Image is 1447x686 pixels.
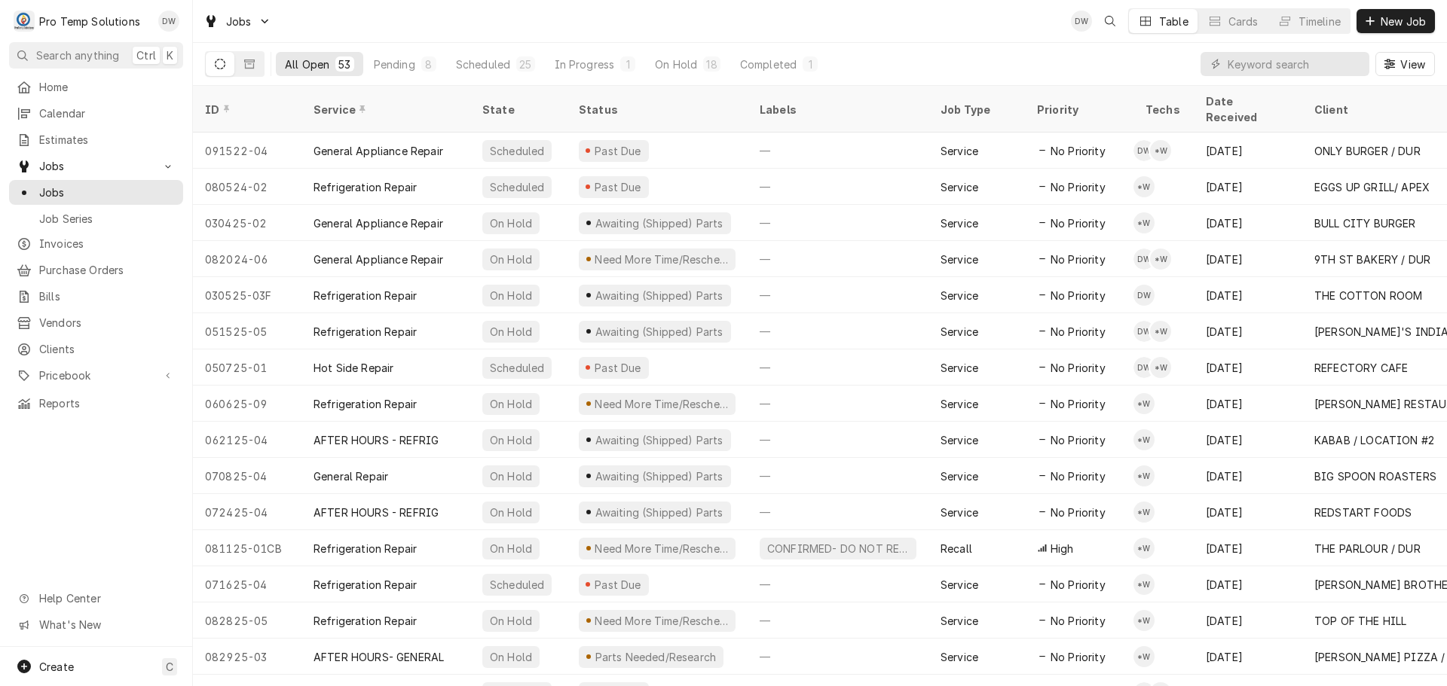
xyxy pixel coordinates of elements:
div: AFTER HOURS - REFRIG [314,432,439,448]
div: *Kevin Williams's Avatar [1150,248,1171,270]
div: Need More Time/Reschedule [593,541,730,556]
div: [DATE] [1194,530,1302,566]
span: Pricebook [39,367,153,383]
div: 070825-04 [193,458,301,494]
div: Completed [740,56,797,72]
div: AFTER HOURS- GENERAL [314,649,444,665]
span: No Priority [1051,252,1106,267]
a: Go to Jobs [9,154,183,178]
div: *Kevin Williams's Avatar [1133,646,1155,667]
div: In Progress [555,56,615,72]
div: Date Received [1206,93,1287,125]
div: 050725-01 [193,349,301,386]
div: DW [1133,321,1155,342]
span: No Priority [1051,215,1106,231]
a: Home [9,75,183,99]
div: Service [941,649,978,665]
div: — [748,277,928,313]
div: Need More Time/Reschedule [593,252,730,267]
div: *Kevin Williams's Avatar [1133,610,1155,631]
span: No Priority [1051,577,1106,593]
div: *Kevin Williams's Avatar [1133,393,1155,414]
div: General Appliance Repair [314,215,443,231]
span: No Priority [1051,396,1106,412]
a: Vendors [9,310,183,335]
div: *Kevin Williams's Avatar [1133,502,1155,523]
div: On Hold [488,613,534,629]
div: Refrigeration Repair [314,179,417,195]
span: High [1051,541,1074,556]
span: Reports [39,395,176,411]
div: [DATE] [1194,313,1302,349]
div: On Hold [488,252,534,267]
span: Jobs [39,158,153,174]
span: Bills [39,288,176,304]
div: Labels [760,102,916,117]
span: No Priority [1051,324,1106,340]
div: 091522-04 [193,133,301,169]
div: 18 [706,56,717,72]
div: 051525-05 [193,313,301,349]
div: DW [1133,285,1155,306]
div: 1 [806,56,815,72]
div: Need More Time/Reschedule [593,613,730,629]
div: Job Type [941,102,1013,117]
button: New Job [1357,9,1435,33]
span: No Priority [1051,432,1106,448]
div: DW [158,11,179,32]
div: [DATE] [1194,205,1302,241]
div: BIG SPOON ROASTERS [1314,468,1436,484]
div: *Kevin Williams's Avatar [1150,140,1171,161]
span: Invoices [39,236,176,252]
div: — [748,639,928,675]
div: *Kevin Williams's Avatar [1150,357,1171,378]
span: No Priority [1051,288,1106,303]
div: Awaiting (Shipped) Parts [593,505,724,520]
div: [DATE] [1194,422,1302,458]
div: [DATE] [1194,494,1302,530]
div: — [748,602,928,639]
div: KABAB / LOCATION #2 [1314,432,1434,448]
span: Vendors [39,315,176,331]
div: EGGS UP GRILL/ APEX [1314,179,1430,195]
div: Service [941,468,978,484]
div: Dakota Williams's Avatar [1133,321,1155,342]
span: Search anything [36,47,119,63]
div: On Hold [488,649,534,665]
div: [DATE] [1194,566,1302,602]
div: CONFIRMED- DO NOT RESCHEDULE [766,541,910,556]
div: Timeline [1299,14,1341,29]
div: THE PARLOUR / DUR [1314,541,1421,556]
div: Dana Williams's Avatar [158,11,179,32]
div: Refrigeration Repair [314,324,417,340]
div: BULL CITY BURGER [1314,215,1416,231]
span: No Priority [1051,468,1106,484]
div: — [748,422,928,458]
div: 082825-05 [193,602,301,639]
div: Service [941,179,978,195]
div: Priority [1037,102,1118,117]
div: [DATE] [1194,602,1302,639]
div: *Kevin Williams's Avatar [1133,176,1155,197]
div: Scheduled [488,577,546,593]
div: Refrigeration Repair [314,613,417,629]
span: Calendar [39,105,176,121]
div: Scheduled [488,360,546,376]
div: Dana Williams's Avatar [1071,11,1092,32]
div: — [748,313,928,349]
div: Status [579,102,733,117]
a: Go to Jobs [197,9,277,34]
div: DW [1133,357,1155,378]
span: No Priority [1051,649,1106,665]
a: Go to Help Center [9,586,183,611]
span: No Priority [1051,505,1106,520]
div: Past Due [593,577,644,593]
span: Home [39,79,176,95]
div: Refrigeration Repair [314,288,417,303]
span: Estimates [39,132,176,148]
div: 8 [424,56,433,72]
div: Refrigeration Repair [314,396,417,412]
div: ONLY BURGER / DUR [1314,143,1421,159]
div: *Kevin Williams's Avatar [1133,212,1155,233]
div: Cards [1228,14,1259,29]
